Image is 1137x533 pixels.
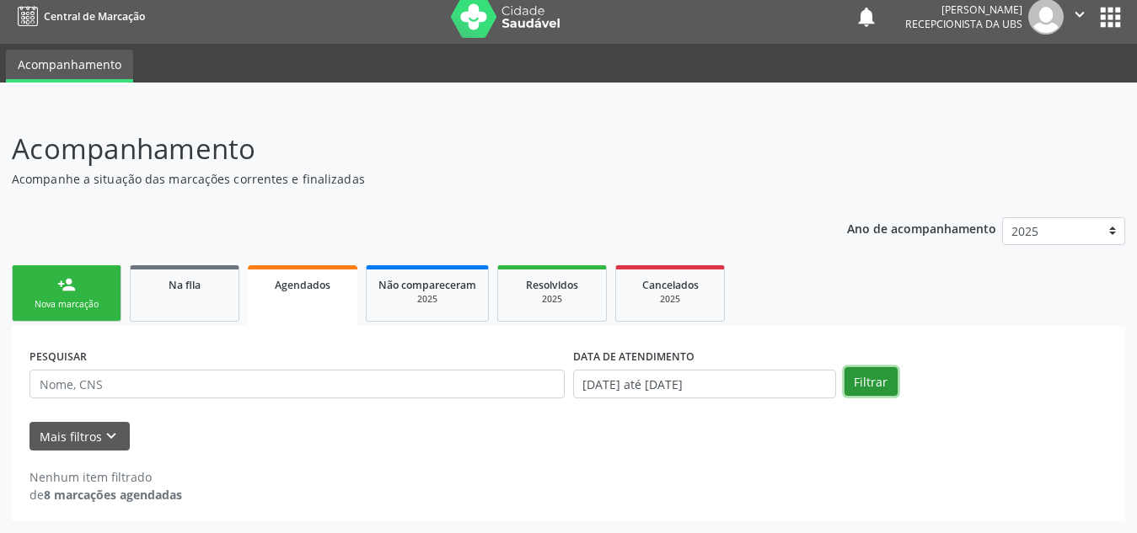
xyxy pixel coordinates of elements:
[628,293,712,306] div: 2025
[905,17,1022,31] span: Recepcionista da UBS
[44,9,145,24] span: Central de Marcação
[847,217,996,238] p: Ano de acompanhamento
[855,5,878,29] button: notifications
[378,278,476,292] span: Não compareceram
[275,278,330,292] span: Agendados
[573,344,695,370] label: DATA DE ATENDIMENTO
[378,293,476,306] div: 2025
[642,278,699,292] span: Cancelados
[12,170,791,188] p: Acompanhe a situação das marcações correntes e finalizadas
[1096,3,1125,32] button: apps
[6,50,133,83] a: Acompanhamento
[29,344,87,370] label: PESQUISAR
[102,427,121,445] i: keyboard_arrow_down
[44,487,182,503] strong: 8 marcações agendadas
[29,486,182,504] div: de
[24,298,109,311] div: Nova marcação
[29,422,130,451] button: Mais filtroskeyboard_arrow_down
[169,278,201,292] span: Na fila
[1070,5,1089,24] i: 
[510,293,594,306] div: 2025
[12,128,791,170] p: Acompanhamento
[526,278,578,292] span: Resolvidos
[57,275,76,294] div: person_add
[905,3,1022,17] div: [PERSON_NAME]
[12,3,145,30] a: Central de Marcação
[29,370,565,398] input: Nome, CNS
[845,367,898,396] button: Filtrar
[573,370,836,398] input: Selecione um intervalo
[29,468,182,486] div: Nenhum item filtrado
